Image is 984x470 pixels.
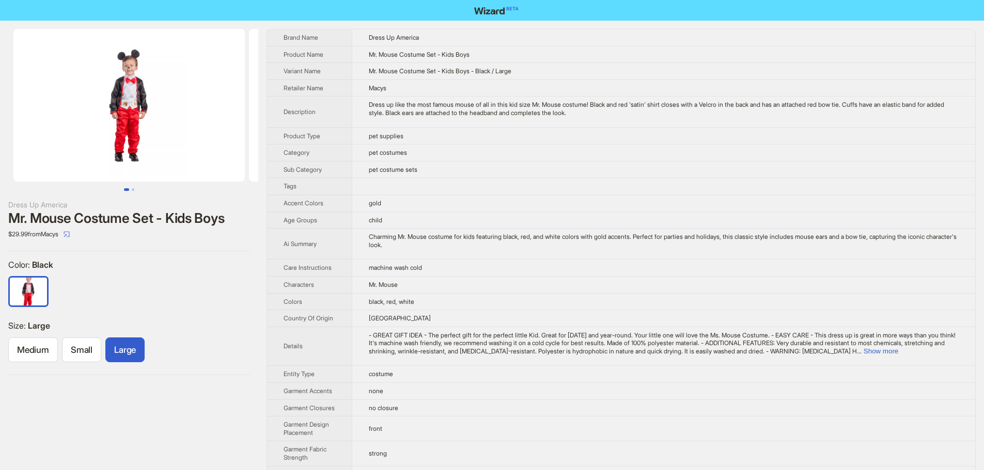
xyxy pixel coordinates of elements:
button: Expand [864,347,898,355]
span: Black [32,260,53,270]
div: $29.99 from Macys [8,226,250,242]
span: Care Instructions [284,264,332,271]
label: available [105,337,145,362]
span: Colors [284,298,302,305]
span: pet supplies [369,132,403,140]
span: Description [284,108,316,116]
div: Charming Mr. Mouse costume for kids featuring black, red, and white colors with gold accents. Per... [369,233,959,249]
span: pet costume sets [369,166,417,173]
span: Size : [8,320,28,331]
span: Product Type [284,132,320,140]
div: Dress Up America [8,199,250,210]
button: Go to slide 2 [132,188,134,191]
span: Color : [8,260,32,270]
span: Retailer Name [284,84,323,92]
span: Mr. Mouse [369,281,398,288]
span: ... [857,347,862,355]
span: Dress Up America [369,34,419,41]
span: Garment Closures [284,404,335,412]
label: available [8,337,58,362]
span: Medium [17,345,49,355]
span: Mr. Mouse Costume Set - Kids Boys [369,51,470,58]
span: gold [369,199,381,207]
span: Details [284,342,303,350]
span: Garment Fabric Strength [284,445,326,461]
span: Ai Summary [284,240,317,248]
span: front [369,425,382,432]
span: Large [114,345,136,355]
span: Variant Name [284,67,321,75]
span: Garment Design Placement [284,420,329,436]
span: Small [71,345,92,355]
span: Garment Accents [284,387,332,395]
span: Tags [284,182,296,190]
span: child [369,216,382,224]
span: Characters [284,281,314,288]
span: Brand Name [284,34,318,41]
span: no closure [369,404,398,412]
span: Age Groups [284,216,317,224]
span: machine wash cold [369,264,422,271]
span: [GEOGRAPHIC_DATA] [369,314,431,322]
span: Entity Type [284,370,315,378]
span: - GREAT GIFT IDEA - The perfect gift for the perfect little Kid. Great for [DATE] and year-round.... [369,331,956,355]
img: Mr. Mouse Costume Set - Kids Boys Mr. Mouse Costume Set - Kids Boys - Black / Large image 1 [13,29,245,182]
span: pet costumes [369,149,407,156]
span: Category [284,149,309,156]
img: Black [10,278,47,305]
span: Macys [369,84,386,92]
span: Country Of Origin [284,314,333,322]
span: Sub Category [284,166,322,173]
span: none [369,387,383,395]
button: Go to slide 1 [124,188,129,191]
span: Large [28,320,50,331]
span: costume [369,370,393,378]
div: Mr. Mouse Costume Set - Kids Boys [8,210,250,226]
span: Accent Colors [284,199,323,207]
label: available [62,337,101,362]
div: Dress up like the most famous mouse of all in this kid size Mr. Mouse costume! Black and red 'sat... [369,101,959,117]
span: strong [369,449,387,457]
span: Mr. Mouse Costume Set - Kids Boys - Black / Large [369,67,511,75]
span: black, red, white [369,298,414,305]
span: select [64,231,70,237]
span: Product Name [284,51,323,58]
img: Mr. Mouse Costume Set - Kids Boys Mr. Mouse Costume Set - Kids Boys - Black / Large image 2 [249,29,480,182]
div: - GREAT GIFT IDEA - The perfect gift for the perfect little Kid. Great for Halloween and year-rou... [369,331,959,355]
label: available [10,277,47,304]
